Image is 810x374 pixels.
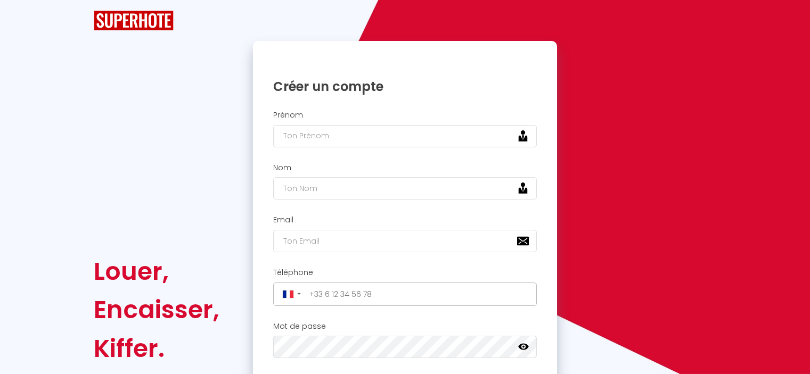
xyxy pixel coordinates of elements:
[94,329,219,368] div: Kiffer.
[273,177,537,200] input: Ton Nom
[273,78,537,95] h1: Créer un compte
[273,111,537,120] h2: Prénom
[273,163,537,172] h2: Nom
[273,125,537,147] input: Ton Prénom
[273,215,537,225] h2: Email
[273,268,537,277] h2: Téléphone
[296,292,302,296] span: ▼
[273,230,537,252] input: Ton Email
[94,11,174,30] img: SuperHote logo
[94,290,219,329] div: Encaisser,
[306,286,534,303] input: +33 6 12 34 56 78
[94,252,219,290] div: Louer,
[273,322,537,331] h2: Mot de passe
